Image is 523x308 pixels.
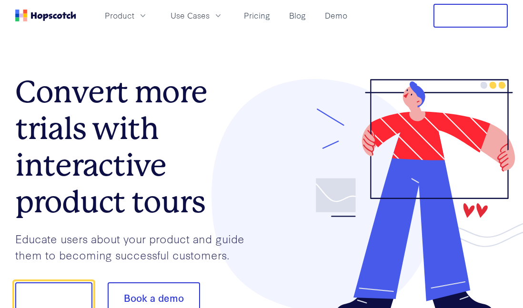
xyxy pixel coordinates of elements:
[15,74,261,220] h1: Convert more trials with interactive product tours
[285,8,310,23] a: Blog
[321,8,351,23] a: Demo
[171,10,210,21] span: Use Cases
[99,8,153,23] button: Product
[105,10,134,21] span: Product
[165,8,229,23] button: Use Cases
[240,8,274,23] a: Pricing
[15,230,261,263] p: Educate users about your product and guide them to becoming successful customers.
[15,10,76,21] a: Home
[433,4,508,28] button: Free Trial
